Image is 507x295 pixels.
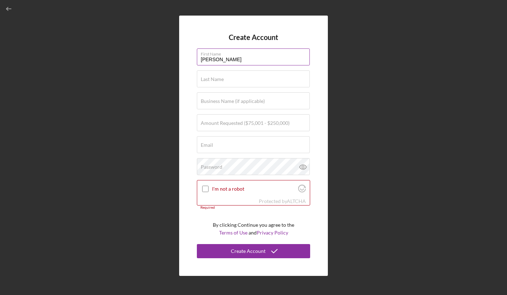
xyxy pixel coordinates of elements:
[201,98,265,104] label: Business Name (if applicable)
[201,76,224,82] label: Last Name
[212,186,296,192] label: I'm not a robot
[213,221,294,237] p: By clicking Continue you agree to the and
[298,187,306,193] a: Visit Altcha.org
[197,244,310,258] button: Create Account
[231,244,266,258] div: Create Account
[201,49,310,57] label: First Name
[229,33,278,41] h4: Create Account
[257,230,288,236] a: Privacy Policy
[201,120,290,126] label: Amount Requested ($75,001 - $250,000)
[259,198,306,204] div: Protected by
[219,230,247,236] a: Terms of Use
[287,198,306,204] a: Visit Altcha.org
[197,206,310,210] div: Required
[201,142,213,148] label: Email
[201,164,222,170] label: Password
